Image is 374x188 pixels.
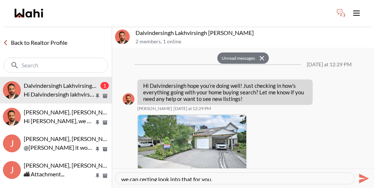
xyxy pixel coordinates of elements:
div: khalid Alvi, Behnam [3,108,21,126]
img: k [3,108,21,126]
div: Dalvindersingh Lakhvirsingh Jaswal, Behnam [115,30,130,44]
p: 2 members , 1 online [136,39,371,45]
button: Archive [101,173,109,179]
div: Dalvindersingh Lakhvirsingh Jaswal, Behnam [3,81,21,99]
img: 29 Primrose Cres, Brampton, ON: Get $6K Cashback | Wahi [138,115,246,172]
button: Send [355,170,371,187]
div: Behnam Fazili [123,93,134,105]
div: 1 [100,82,109,89]
p: @[PERSON_NAME] it would be a good opportunity to get to know more about the condo you are buying ... [24,143,94,152]
div: J [3,161,21,179]
p: Hi Dalvindersingh lakhvirsingh, we received your showing requests - exciting 🎉 . We will be in to... [24,90,94,99]
button: Pin [94,93,101,99]
span: Dalvindersingh Lakhvirsingh [PERSON_NAME] [24,82,142,89]
p: Dalvindersingh Lakhvirsingh [PERSON_NAME] [136,29,371,36]
button: Archive [101,146,109,152]
input: Search [22,62,92,69]
div: J [3,134,21,152]
button: Toggle open navigation menu [349,6,364,20]
span: [PERSON_NAME] [137,106,172,111]
button: Pin [94,120,101,126]
span: [PERSON_NAME], [PERSON_NAME], [PERSON_NAME] [24,135,165,142]
div: [DATE] at 12:29 PM [307,62,352,68]
a: Wahi homepage [15,9,43,17]
span: [PERSON_NAME], [PERSON_NAME] [24,109,117,115]
p: Hi Dalvindersingh hope you’re doing well! Just checking in how’s everything going with your home ... [143,82,307,102]
textarea: Type your message [121,176,348,181]
button: Pin [94,173,101,179]
time: 2025-09-13T16:29:18.944Z [173,106,211,111]
p: Hi [PERSON_NAME], we hope you enjoyed your showings! Did the properties meet your criteria? What ... [24,117,94,125]
button: Archive [101,120,109,126]
button: Archive [101,93,109,99]
img: B [123,93,134,105]
div: 🏙 Attachment... [24,170,109,179]
img: D [115,30,130,44]
span: [PERSON_NAME], [PERSON_NAME] [24,162,117,169]
img: D [3,81,21,99]
button: Pin [94,146,101,152]
button: Unread messages [217,52,257,64]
